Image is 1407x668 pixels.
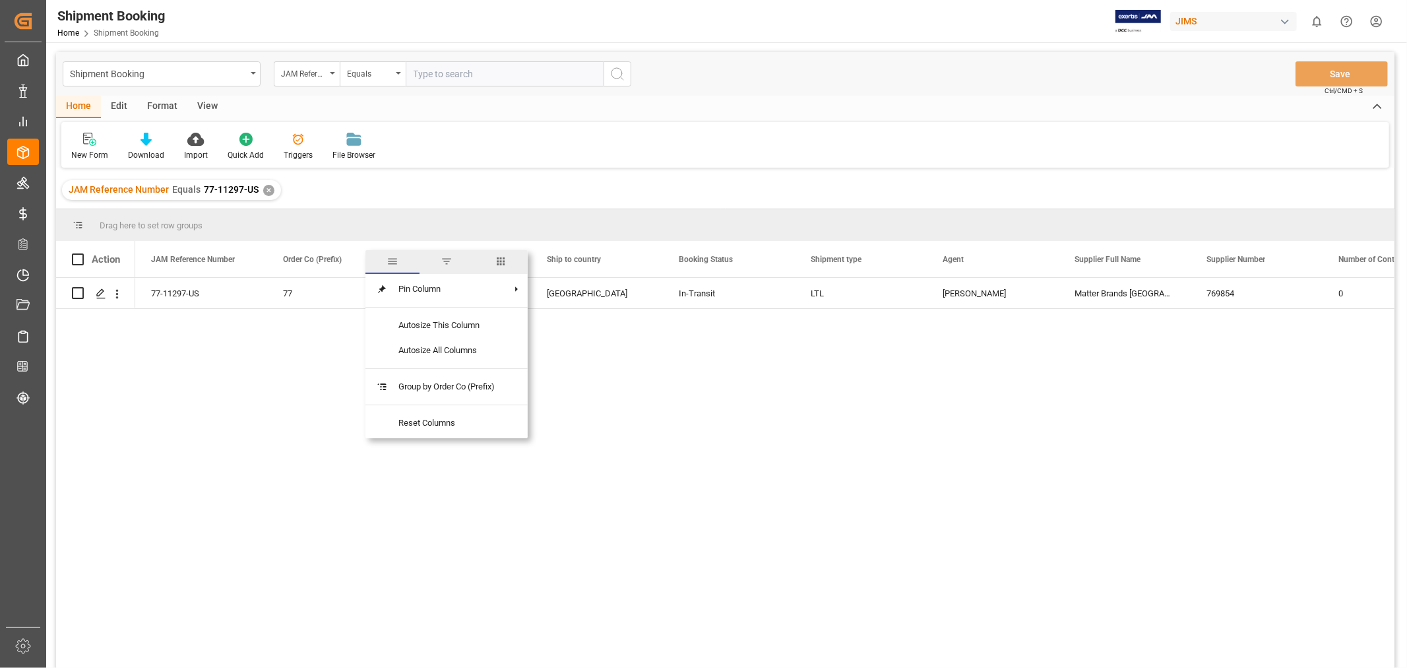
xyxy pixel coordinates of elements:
[811,279,911,309] div: LTL
[281,65,326,80] div: JAM Reference Number
[811,255,861,264] span: Shipment type
[63,61,261,86] button: open menu
[406,61,604,86] input: Type to search
[101,96,137,118] div: Edit
[388,374,505,399] span: Group by Order Co (Prefix)
[1296,61,1388,86] button: Save
[679,255,733,264] span: Booking Status
[56,278,135,309] div: Press SPACE to select this row.
[172,184,201,195] span: Equals
[204,184,259,195] span: 77-11297-US
[57,6,165,26] div: Shipment Booking
[1059,278,1191,308] div: Matter Brands [GEOGRAPHIC_DATA]
[679,279,779,309] div: In-Transit
[71,149,108,161] div: New Form
[474,250,528,274] span: columns
[137,96,187,118] div: Format
[184,149,208,161] div: Import
[1206,255,1265,264] span: Supplier Number
[365,250,420,274] span: general
[1115,10,1161,33] img: Exertis%20JAM%20-%20Email%20Logo.jpg_1722504956.jpg
[388,338,505,363] span: Autosize All Columns
[100,220,203,230] span: Drag here to set row groups
[1332,7,1361,36] button: Help Center
[1075,255,1141,264] span: Supplier Full Name
[604,61,631,86] button: search button
[70,65,246,81] div: Shipment Booking
[57,28,79,38] a: Home
[283,255,342,264] span: Order Co (Prefix)
[388,313,505,338] span: Autosize This Column
[1170,12,1297,31] div: JIMS
[388,277,505,302] span: Pin Column
[1191,278,1323,308] div: 769854
[347,65,392,80] div: Equals
[1325,86,1363,96] span: Ctrl/CMD + S
[92,253,120,265] div: Action
[151,255,235,264] span: JAM Reference Number
[69,184,169,195] span: JAM Reference Number
[340,61,406,86] button: open menu
[943,279,1043,309] div: [PERSON_NAME]
[943,255,964,264] span: Agent
[274,61,340,86] button: open menu
[187,96,228,118] div: View
[284,149,313,161] div: Triggers
[1302,7,1332,36] button: show 0 new notifications
[388,411,505,436] span: Reset Columns
[228,149,264,161] div: Quick Add
[1170,9,1302,34] button: JIMS
[135,278,267,308] div: 77-11297-US
[263,185,274,196] div: ✕
[332,149,375,161] div: File Browser
[283,279,383,309] div: 77
[547,255,601,264] span: Ship to country
[56,96,101,118] div: Home
[547,279,647,309] div: [GEOGRAPHIC_DATA]
[128,149,164,161] div: Download
[420,250,474,274] span: filter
